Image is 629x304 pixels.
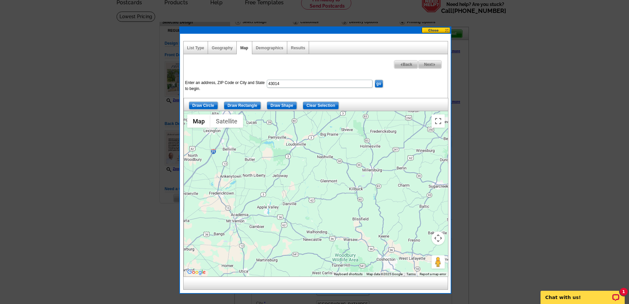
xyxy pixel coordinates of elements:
button: Keyboard shortcuts [334,272,363,277]
button: Show satellite imagery [210,114,243,128]
input: Clear Selection [303,102,339,109]
label: Enter an address, ZIP Code or City and State to begin. [185,80,266,92]
img: button-next-arrow-gray.png [433,63,436,66]
a: Next [418,60,441,69]
input: go [375,80,383,88]
span: Back [394,61,418,68]
input: Draw Circle [189,102,218,109]
span: Next [418,61,441,68]
a: Report a map error [420,272,446,276]
a: Results [291,46,305,50]
a: Back [394,60,418,69]
input: Draw Shape [267,102,297,109]
a: List Type [187,46,204,50]
button: Map camera controls [432,232,445,245]
button: Toggle fullscreen view [432,114,445,128]
img: Google [186,268,207,277]
a: Geography [212,46,232,50]
img: button-prev-arrow-gray.png [400,63,403,66]
button: Show street map [187,114,210,128]
a: Map [240,46,248,50]
span: Map data ©2025 Google [367,272,402,276]
a: Demographics [256,46,283,50]
a: Open this area in Google Maps (opens a new window) [186,268,207,277]
a: Terms (opens in new tab) [406,272,416,276]
button: Drag Pegman onto the map to open Street View [432,255,445,269]
iframe: LiveChat chat widget [536,283,629,304]
input: Draw Rectangle [224,102,261,109]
